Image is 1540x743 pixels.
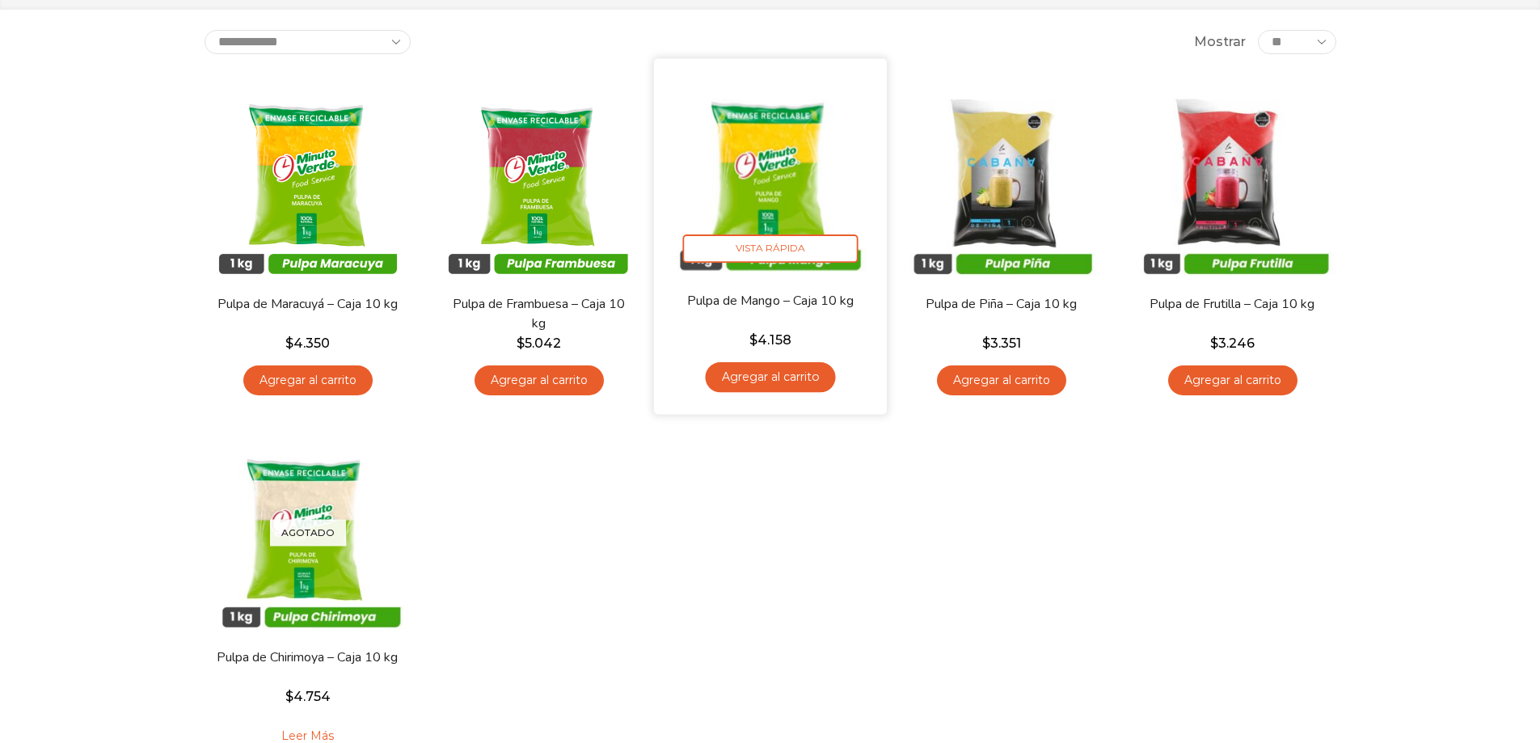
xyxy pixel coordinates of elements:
[517,336,525,351] span: $
[214,648,400,667] a: Pulpa de Chirimoya – Caja 10 kg
[705,362,835,392] a: Agregar al carrito: “Pulpa de Mango - Caja 10 kg”
[749,332,757,348] span: $
[445,295,631,332] a: Pulpa de Frambuesa – Caja 10 kg
[205,30,411,54] select: Pedido de la tienda
[682,234,858,263] span: Vista Rápida
[908,295,1094,314] a: Pulpa de Piña – Caja 10 kg
[1139,295,1325,314] a: Pulpa de Frutilla – Caja 10 kg
[982,336,990,351] span: $
[214,295,400,314] a: Pulpa de Maracuyá – Caja 10 kg
[676,292,863,310] a: Pulpa de Mango – Caja 10 kg
[1168,365,1297,395] a: Agregar al carrito: “Pulpa de Frutilla - Caja 10 kg”
[1210,336,1218,351] span: $
[285,336,293,351] span: $
[270,520,346,547] p: Agotado
[475,365,604,395] a: Agregar al carrito: “Pulpa de Frambuesa - Caja 10 kg”
[937,365,1066,395] a: Agregar al carrito: “Pulpa de Piña - Caja 10 kg”
[285,689,331,704] bdi: 4.754
[285,689,293,704] span: $
[982,336,1021,351] bdi: 3.351
[517,336,561,351] bdi: 5.042
[243,365,373,395] a: Agregar al carrito: “Pulpa de Maracuyá - Caja 10 kg”
[285,336,330,351] bdi: 4.350
[1194,33,1246,52] span: Mostrar
[749,332,791,348] bdi: 4.158
[1210,336,1255,351] bdi: 3.246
